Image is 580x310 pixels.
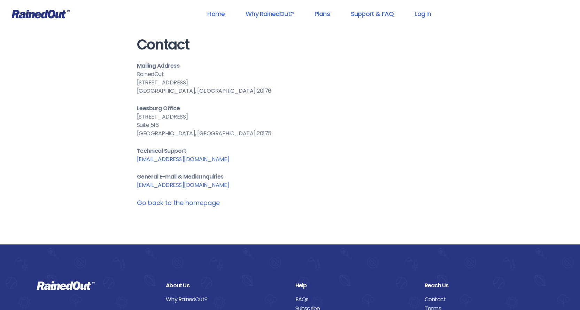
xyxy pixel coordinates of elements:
[137,121,443,129] div: Suite 516
[237,6,303,22] a: Why RainedOut?
[425,281,543,290] div: Reach Us
[405,6,440,22] a: Log In
[306,6,339,22] a: Plans
[137,62,180,70] b: Mailing Address
[137,155,229,163] a: [EMAIL_ADDRESS][DOMAIN_NAME]
[166,281,285,290] div: About Us
[295,281,414,290] div: Help
[295,295,414,304] a: FAQs
[198,6,234,22] a: Home
[137,198,220,207] a: Go back to the homepage
[137,173,224,181] b: General E-mail & Media Inquiries
[137,70,443,78] div: RainedOut
[137,181,229,189] a: [EMAIL_ADDRESS][DOMAIN_NAME]
[137,129,443,138] div: [GEOGRAPHIC_DATA], [GEOGRAPHIC_DATA] 20175
[137,78,443,87] div: [STREET_ADDRESS]
[137,147,186,155] b: Technical Support
[137,113,443,121] div: [STREET_ADDRESS]
[166,295,285,304] a: Why RainedOut?
[342,6,403,22] a: Support & FAQ
[137,104,180,112] b: Leesburg Office
[425,295,543,304] a: Contact
[137,37,443,53] h1: Contact
[137,87,443,95] div: [GEOGRAPHIC_DATA], [GEOGRAPHIC_DATA] 20176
